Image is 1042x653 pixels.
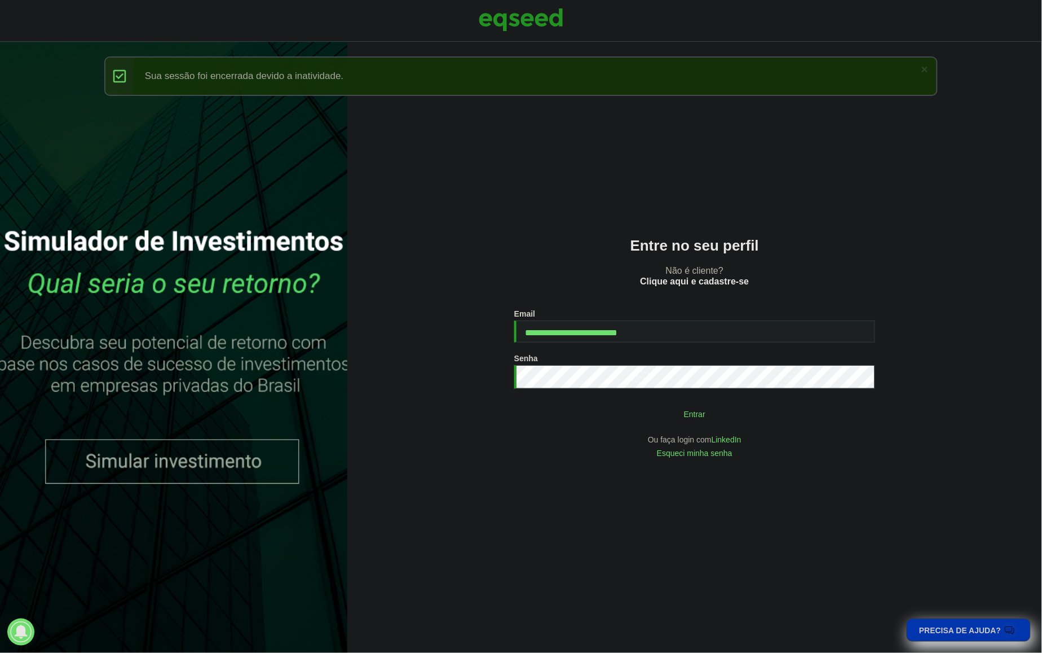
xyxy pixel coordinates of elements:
a: × [921,63,928,75]
div: Sua sessão foi encerrada devido a inatividade. [104,56,938,96]
button: Entrar [548,403,841,424]
h2: Entre no seu perfil [370,238,1019,254]
a: LinkedIn [712,436,741,444]
label: Email [514,310,535,318]
p: Não é cliente? [370,265,1019,287]
img: EqSeed Logo [479,6,563,34]
a: Esqueci minha senha [657,449,732,457]
a: Clique aqui e cadastre-se [641,277,749,286]
label: Senha [514,354,538,362]
div: Ou faça login com [514,436,875,444]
